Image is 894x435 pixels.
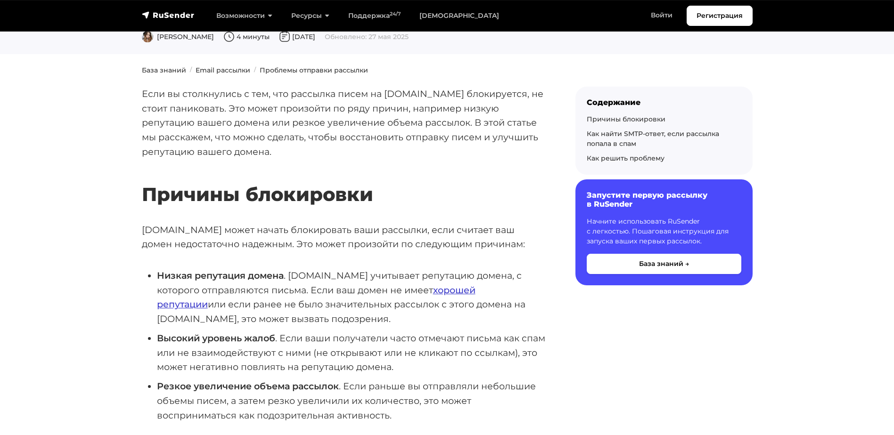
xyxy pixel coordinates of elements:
p: [DOMAIN_NAME] может начать блокировать ваши рассылки, если считает ваш домен недостаточно надежны... [142,223,545,251]
a: Войти [641,6,682,25]
a: Как решить проблему [587,154,664,162]
li: . Если ваши получатели часто отмечают письма как спам или не взаимодействуют с ними (не открывают... [157,331,545,374]
strong: Высокий уровень жалоб [157,332,275,344]
a: Причины блокировки [587,115,665,123]
a: Ресурсы [282,6,339,25]
span: [DATE] [279,32,315,41]
li: . Если раньше вы отправляли небольшие объемы писем, а затем резко увеличили их количество, это мо... [157,379,545,422]
a: База знаний [142,66,186,74]
a: Запустите первую рассылку в RuSender Начните использовать RuSender с легкостью. Пошаговая инструк... [575,179,753,285]
span: [PERSON_NAME] [142,32,214,41]
a: Возможности [207,6,282,25]
a: Email рассылки [196,66,250,74]
a: Поддержка24/7 [339,6,410,25]
h6: Запустите первую рассылку в RuSender [587,191,741,209]
h2: Причины блокировки [142,155,545,206]
strong: Низкая репутация домена [157,270,284,281]
sup: 24/7 [390,11,401,17]
a: Как найти SMTP-ответ, если рассылка попала в спам [587,129,719,148]
li: . [DOMAIN_NAME] учитывает репутацию домена, с которого отправляются письма. Если ваш домен не име... [157,268,545,326]
img: Время чтения [223,31,235,42]
span: Обновлено: 27 мая 2025 [325,32,409,41]
a: Регистрация [687,6,753,26]
div: Содержание [587,98,741,107]
strong: Резкое увеличение объема рассылок [157,380,339,392]
img: RuSender [142,10,195,20]
nav: breadcrumb [136,65,758,75]
button: База знаний → [587,254,741,274]
a: Проблемы отправки рассылки [260,66,368,74]
a: [DEMOGRAPHIC_DATA] [410,6,509,25]
img: Дата публикации [279,31,290,42]
p: Если вы столкнулись с тем, что рассылка писем на [DOMAIN_NAME] блокируется, не стоит паниковать. ... [142,87,545,159]
span: 4 минуты [223,32,270,41]
p: Начните использовать RuSender с легкостью. Пошаговая инструкция для запуска ваших первых рассылок. [587,217,741,246]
